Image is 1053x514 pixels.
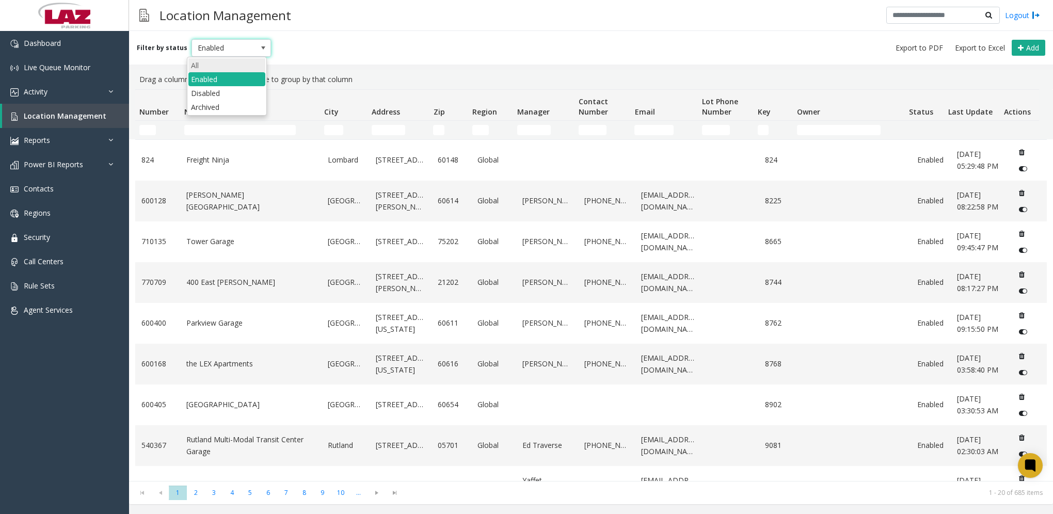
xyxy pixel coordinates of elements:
[438,317,465,329] a: 60611
[10,282,19,291] img: 'icon'
[376,189,425,213] a: [STREET_ADDRESS][PERSON_NAME]
[584,317,628,329] a: [PHONE_NUMBER]
[522,440,572,451] a: Ed Traverse
[1013,185,1030,201] button: Delete
[1026,43,1039,53] span: Add
[141,236,174,247] a: 710135
[522,358,572,370] a: [PERSON_NAME]
[765,277,792,288] a: 8744
[135,121,180,139] td: Number Filter
[188,58,265,72] li: All
[575,121,630,139] td: Contact Number Filter
[24,232,50,242] span: Security
[1005,10,1040,21] a: Logout
[1013,429,1030,446] button: Delete
[797,125,881,135] input: Owner Filter
[1013,144,1030,160] button: Delete
[957,475,998,496] span: [DATE] 09:42:22 PM
[10,258,19,266] img: 'icon'
[957,475,1001,498] a: [DATE] 09:42:22 PM
[438,399,465,410] a: 60654
[477,277,510,288] a: Global
[223,486,241,500] span: Page 4
[24,281,55,291] span: Rule Sets
[372,125,405,135] input: Address Filter
[641,189,696,213] a: [EMAIL_ADDRESS][DOMAIN_NAME]
[917,317,945,329] a: Enabled
[376,271,425,294] a: [STREET_ADDRESS][PERSON_NAME]
[905,121,944,139] td: Status Filter
[957,393,1001,416] a: [DATE] 03:30:53 AM
[438,154,465,166] a: 60148
[1013,324,1032,340] button: Disable
[259,486,277,500] span: Page 6
[948,107,993,117] span: Last Update
[24,135,50,145] span: Reports
[186,434,315,457] a: Rutland Multi-Modal Transit Center Garage
[10,64,19,72] img: 'icon'
[641,434,696,457] a: [EMAIL_ADDRESS][DOMAIN_NAME]
[24,184,54,194] span: Contacts
[180,121,320,139] td: Name Filter
[386,486,404,500] span: Go to the last page
[957,353,998,374] span: [DATE] 03:58:40 PM
[188,100,265,114] li: Archived
[10,113,19,121] img: 'icon'
[24,62,90,72] span: Live Queue Monitor
[641,312,696,335] a: [EMAIL_ADDRESS][DOMAIN_NAME]
[584,358,628,370] a: [PHONE_NUMBER]
[513,121,575,139] td: Manager Filter
[957,189,1001,213] a: [DATE] 08:22:58 PM
[10,210,19,218] img: 'icon'
[641,475,696,498] a: [EMAIL_ADDRESS][DOMAIN_NAME]
[797,107,820,117] span: Owner
[24,256,63,266] span: Call Centers
[376,352,425,376] a: [STREET_ADDRESS][US_STATE]
[517,125,551,135] input: Manager Filter
[1013,470,1030,487] button: Delete
[584,440,628,451] a: [PHONE_NUMBER]
[24,87,47,97] span: Activity
[295,486,313,500] span: Page 8
[793,121,905,139] td: Owner Filter
[186,189,315,213] a: [PERSON_NAME][GEOGRAPHIC_DATA]
[1013,446,1032,462] button: Disable
[137,43,187,53] label: Filter by status
[154,3,296,28] h3: Location Management
[313,486,331,500] span: Page 9
[188,86,265,100] li: Disabled
[1013,160,1032,177] button: Disable
[630,121,697,139] td: Email Filter
[1000,121,1039,139] td: Actions Filter
[186,236,315,247] a: Tower Garage
[917,358,945,370] a: Enabled
[129,89,1053,481] div: Data table
[241,486,259,500] span: Page 5
[139,125,156,135] input: Number Filter
[349,486,368,500] span: Page 11
[1000,90,1039,121] th: Actions
[579,125,607,135] input: Contact Number Filter
[429,121,468,139] td: Zip Filter
[522,317,572,329] a: [PERSON_NAME]
[169,486,187,500] span: Page 1
[957,352,1001,376] a: [DATE] 03:58:40 PM
[477,236,510,247] a: Global
[957,312,998,333] span: [DATE] 09:15:50 PM
[957,149,998,170] span: [DATE] 05:29:48 PM
[376,440,425,451] a: [STREET_ADDRESS]
[634,125,674,135] input: Email Filter
[917,399,945,410] a: Enabled
[438,440,465,451] a: 05701
[522,236,572,247] a: [PERSON_NAME]
[944,121,1000,139] td: Last Update Filter
[135,70,1047,89] div: Drag a column header and drop it here to group by that column
[186,358,315,370] a: the LEX Apartments
[635,107,655,117] span: Email
[905,90,944,121] th: Status
[957,231,998,252] span: [DATE] 09:45:47 PM
[205,486,223,500] span: Page 3
[957,435,998,456] span: [DATE] 02:30:03 AM
[765,317,792,329] a: 8762
[468,121,513,139] td: Region Filter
